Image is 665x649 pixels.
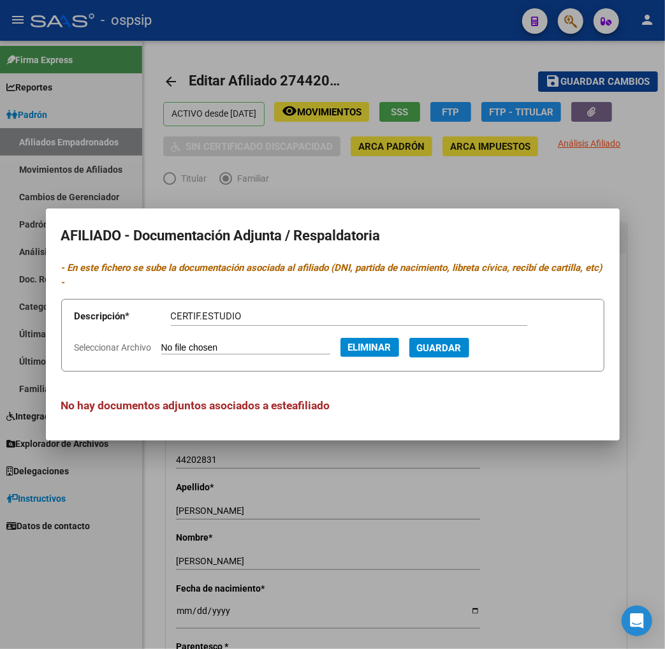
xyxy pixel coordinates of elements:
span: afiliado [293,399,330,412]
h2: AFILIADO - Documentación Adjunta / Respaldatoria [61,224,604,248]
span: Guardar [417,342,462,354]
div: Open Intercom Messenger [622,606,652,636]
p: Descripción [75,309,171,324]
i: - En este fichero se sube la documentación asociada al afiliado (DNI, partida de nacimiento, libr... [61,262,603,288]
button: Eliminar [340,338,399,357]
span: Eliminar [348,342,391,353]
h3: No hay documentos adjuntos asociados a este [61,397,604,414]
span: Seleccionar Archivo [75,342,152,353]
button: Guardar [409,338,469,358]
